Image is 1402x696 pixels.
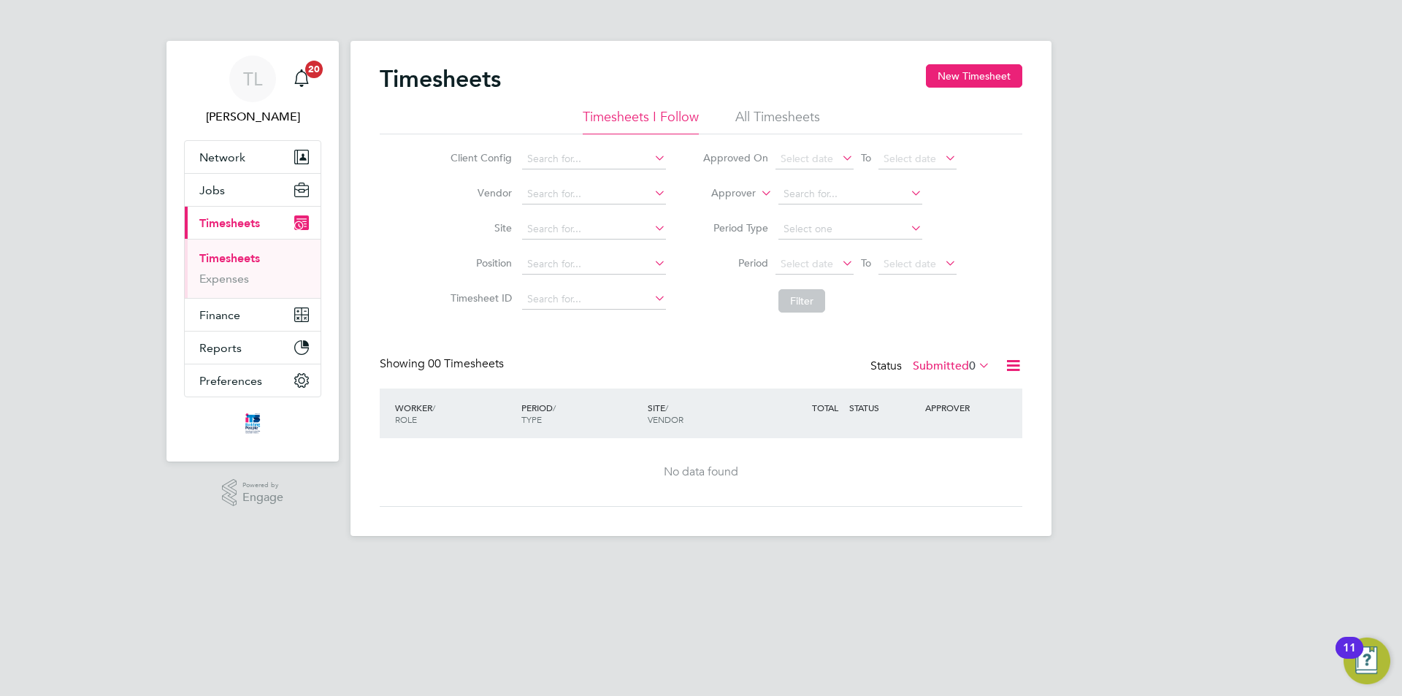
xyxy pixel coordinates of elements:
[199,272,249,286] a: Expenses
[778,219,922,240] input: Select one
[184,412,321,435] a: Go to home page
[305,61,323,78] span: 20
[648,413,683,425] span: VENDOR
[857,148,876,167] span: To
[446,221,512,234] label: Site
[432,402,435,413] span: /
[778,184,922,204] input: Search for...
[553,402,556,413] span: /
[185,364,321,397] button: Preferences
[199,216,260,230] span: Timesheets
[287,56,316,102] a: 20
[690,186,756,201] label: Approver
[778,289,825,313] button: Filter
[522,289,666,310] input: Search for...
[521,413,542,425] span: TYPE
[394,464,1008,480] div: No data found
[522,149,666,169] input: Search for...
[242,492,283,504] span: Engage
[242,412,263,435] img: itsconstruction-logo-retina.png
[522,184,666,204] input: Search for...
[185,332,321,364] button: Reports
[870,356,993,377] div: Status
[644,394,770,432] div: SITE
[199,308,240,322] span: Finance
[199,183,225,197] span: Jobs
[395,413,417,425] span: ROLE
[522,219,666,240] input: Search for...
[518,394,644,432] div: PERIOD
[926,64,1022,88] button: New Timesheet
[185,207,321,239] button: Timesheets
[184,56,321,126] a: TL[PERSON_NAME]
[969,359,976,373] span: 0
[702,221,768,234] label: Period Type
[665,402,668,413] span: /
[781,152,833,165] span: Select date
[812,402,838,413] span: TOTAL
[913,359,990,373] label: Submitted
[185,141,321,173] button: Network
[185,239,321,298] div: Timesheets
[380,64,501,93] h2: Timesheets
[199,341,242,355] span: Reports
[199,374,262,388] span: Preferences
[446,291,512,305] label: Timesheet ID
[884,257,936,270] span: Select date
[857,253,876,272] span: To
[166,41,339,462] nav: Main navigation
[522,254,666,275] input: Search for...
[1343,648,1356,667] div: 11
[446,186,512,199] label: Vendor
[185,299,321,331] button: Finance
[446,151,512,164] label: Client Config
[583,108,699,134] li: Timesheets I Follow
[199,251,260,265] a: Timesheets
[735,108,820,134] li: All Timesheets
[702,151,768,164] label: Approved On
[446,256,512,269] label: Position
[185,174,321,206] button: Jobs
[781,257,833,270] span: Select date
[380,356,507,372] div: Showing
[1344,638,1390,684] button: Open Resource Center, 11 new notifications
[184,108,321,126] span: Tim Lerwill
[702,256,768,269] label: Period
[199,150,245,164] span: Network
[222,479,284,507] a: Powered byEngage
[428,356,504,371] span: 00 Timesheets
[391,394,518,432] div: WORKER
[242,479,283,492] span: Powered by
[243,69,262,88] span: TL
[846,394,922,421] div: STATUS
[884,152,936,165] span: Select date
[922,394,997,421] div: APPROVER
